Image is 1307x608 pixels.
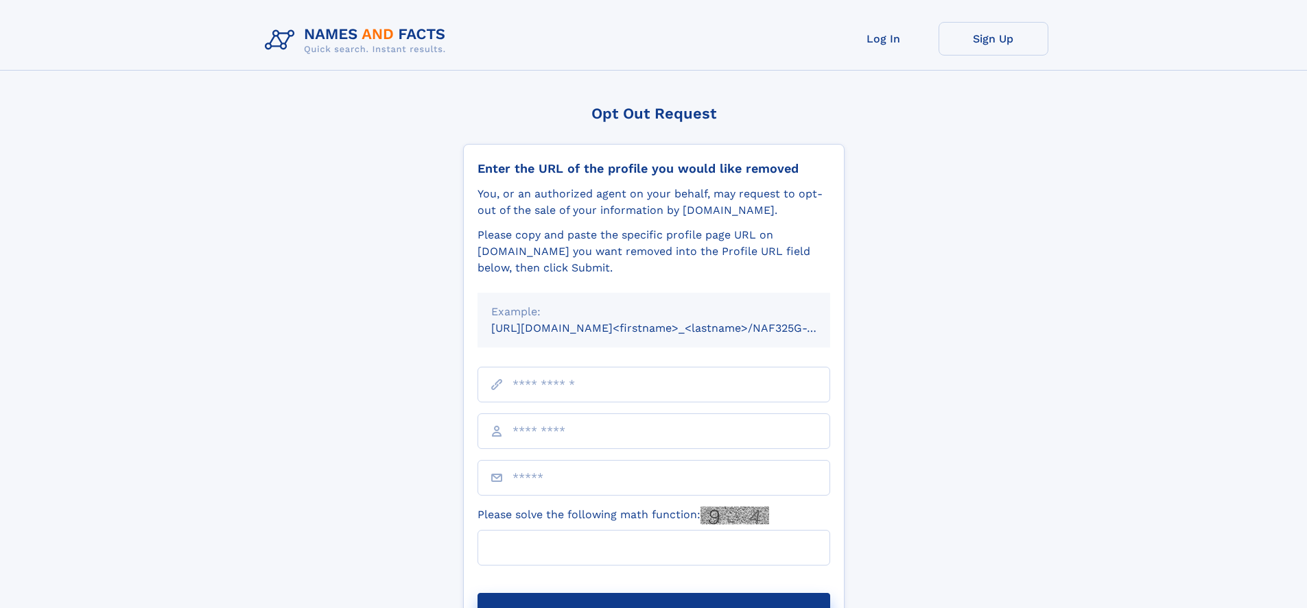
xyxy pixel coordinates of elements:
[491,321,856,335] small: [URL][DOMAIN_NAME]<firstname>_<lastname>/NAF325G-xxxxxxxx
[478,186,830,219] div: You, or an authorized agent on your behalf, may request to opt-out of the sale of your informatio...
[939,22,1048,56] a: Sign Up
[259,22,457,59] img: Logo Names and Facts
[829,22,939,56] a: Log In
[491,304,816,320] div: Example:
[478,161,830,176] div: Enter the URL of the profile you would like removed
[463,105,845,122] div: Opt Out Request
[478,507,769,524] label: Please solve the following math function:
[478,227,830,276] div: Please copy and paste the specific profile page URL on [DOMAIN_NAME] you want removed into the Pr...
